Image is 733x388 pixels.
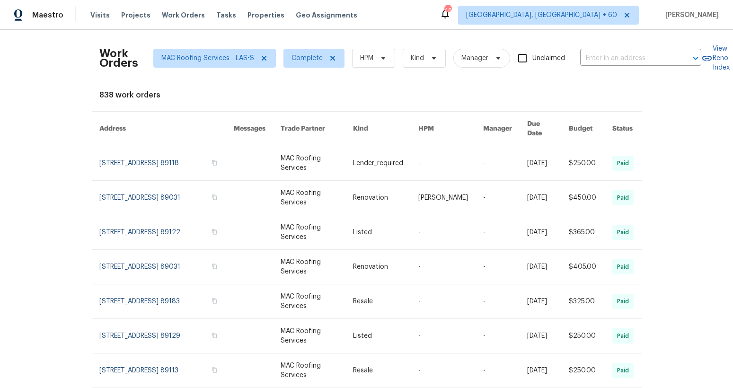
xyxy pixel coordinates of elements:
th: Kind [345,112,411,146]
td: Resale [345,284,411,319]
td: [PERSON_NAME] [411,181,476,215]
td: - [476,319,520,353]
th: Address [92,112,226,146]
span: [GEOGRAPHIC_DATA], [GEOGRAPHIC_DATA] + 60 [466,10,617,20]
span: Tasks [216,12,236,18]
span: [PERSON_NAME] [662,10,719,20]
button: Copy Address [210,193,219,202]
td: - [411,250,476,284]
td: MAC Roofing Services [273,215,345,250]
h2: Work Orders [99,49,138,68]
td: Renovation [345,250,411,284]
th: Budget [561,112,605,146]
td: Listed [345,215,411,250]
span: Visits [90,10,110,20]
th: Due Date [520,112,561,146]
span: Maestro [32,10,63,20]
td: - [476,146,520,181]
th: HPM [411,112,476,146]
span: MAC Roofing Services - LAS-S [161,53,254,63]
td: - [476,215,520,250]
th: Status [605,112,641,146]
td: - [411,319,476,353]
button: Open [689,52,702,65]
span: HPM [360,53,373,63]
td: - [476,250,520,284]
a: View Reno Index [701,44,730,72]
td: MAC Roofing Services [273,353,345,388]
td: Listed [345,319,411,353]
span: Unclaimed [532,53,565,63]
th: Trade Partner [273,112,345,146]
div: 463 [444,6,451,15]
td: - [411,284,476,319]
td: MAC Roofing Services [273,181,345,215]
td: - [476,284,520,319]
td: MAC Roofing Services [273,146,345,181]
td: Resale [345,353,411,388]
td: Lender_required [345,146,411,181]
td: - [476,181,520,215]
th: Messages [226,112,273,146]
td: Renovation [345,181,411,215]
span: Work Orders [162,10,205,20]
button: Copy Address [210,262,219,271]
button: Copy Address [210,297,219,305]
input: Enter in an address [580,51,675,66]
td: - [411,146,476,181]
button: Copy Address [210,228,219,236]
td: MAC Roofing Services [273,250,345,284]
button: Copy Address [210,331,219,340]
td: - [411,215,476,250]
span: Complete [291,53,323,63]
td: MAC Roofing Services [273,319,345,353]
span: Properties [247,10,284,20]
span: Geo Assignments [296,10,357,20]
div: 838 work orders [99,90,634,100]
button: Copy Address [210,159,219,167]
button: Copy Address [210,366,219,374]
td: - [476,353,520,388]
span: Kind [411,53,424,63]
th: Manager [476,112,520,146]
span: Projects [121,10,150,20]
span: Manager [461,53,488,63]
td: - [411,353,476,388]
td: MAC Roofing Services [273,284,345,319]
